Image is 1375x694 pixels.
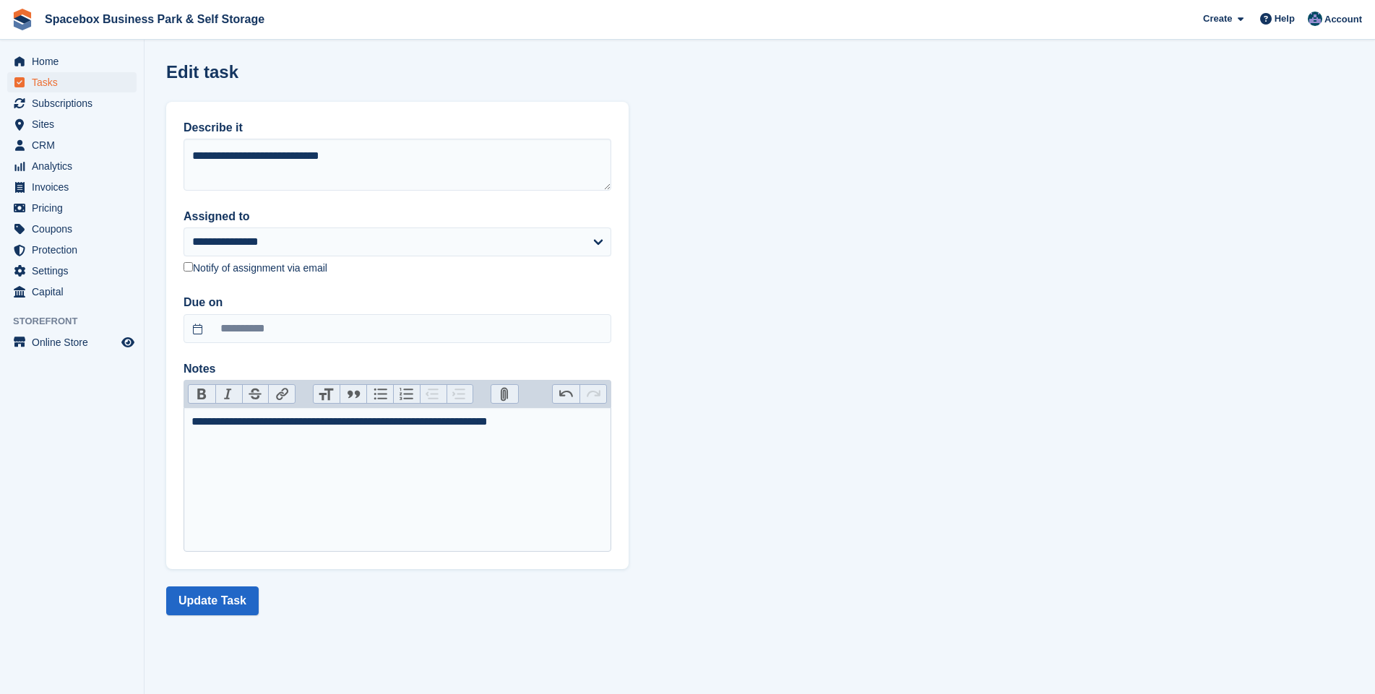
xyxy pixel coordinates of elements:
button: Bullets [366,385,393,404]
span: CRM [32,135,118,155]
span: Account [1324,12,1362,27]
label: Due on [184,294,611,311]
img: Daud [1308,12,1322,26]
span: Sites [32,114,118,134]
a: menu [7,72,137,92]
span: Home [32,51,118,71]
a: menu [7,219,137,239]
button: Quote [340,385,366,404]
button: Numbers [393,385,420,404]
a: Preview store [119,334,137,351]
span: Help [1275,12,1295,26]
button: Decrease Level [420,385,447,404]
a: menu [7,51,137,71]
h1: Edit task [166,62,238,82]
span: Pricing [32,198,118,218]
a: menu [7,156,137,176]
a: menu [7,93,137,113]
a: menu [7,198,137,218]
button: Attach Files [491,385,518,404]
a: menu [7,261,137,281]
button: Heading [314,385,340,404]
button: Strikethrough [242,385,269,404]
a: Spacebox Business Park & Self Storage [39,7,270,31]
label: Notify of assignment via email [184,262,327,275]
button: Redo [579,385,606,404]
label: Notes [184,360,611,378]
a: menu [7,135,137,155]
span: Storefront [13,314,144,329]
button: Bold [189,385,215,404]
button: Link [268,385,295,404]
span: Tasks [32,72,118,92]
button: Italic [215,385,242,404]
a: menu [7,282,137,302]
span: Analytics [32,156,118,176]
span: Create [1203,12,1232,26]
button: Increase Level [447,385,473,404]
span: Subscriptions [32,93,118,113]
button: Update Task [166,586,259,615]
button: Undo [553,385,579,404]
span: Settings [32,261,118,281]
img: stora-icon-8386f47178a22dfd0bd8f6a31ec36ba5ce8667c1dd55bd0f319d3a0aa187defe.svg [12,9,33,30]
input: Notify of assignment via email [184,262,193,272]
a: menu [7,114,137,134]
label: Assigned to [184,208,611,225]
span: Capital [32,282,118,302]
span: Protection [32,240,118,260]
a: menu [7,177,137,197]
span: Coupons [32,219,118,239]
span: Online Store [32,332,118,352]
a: menu [7,240,137,260]
span: Invoices [32,177,118,197]
label: Describe it [184,119,611,136]
a: menu [7,332,137,352]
